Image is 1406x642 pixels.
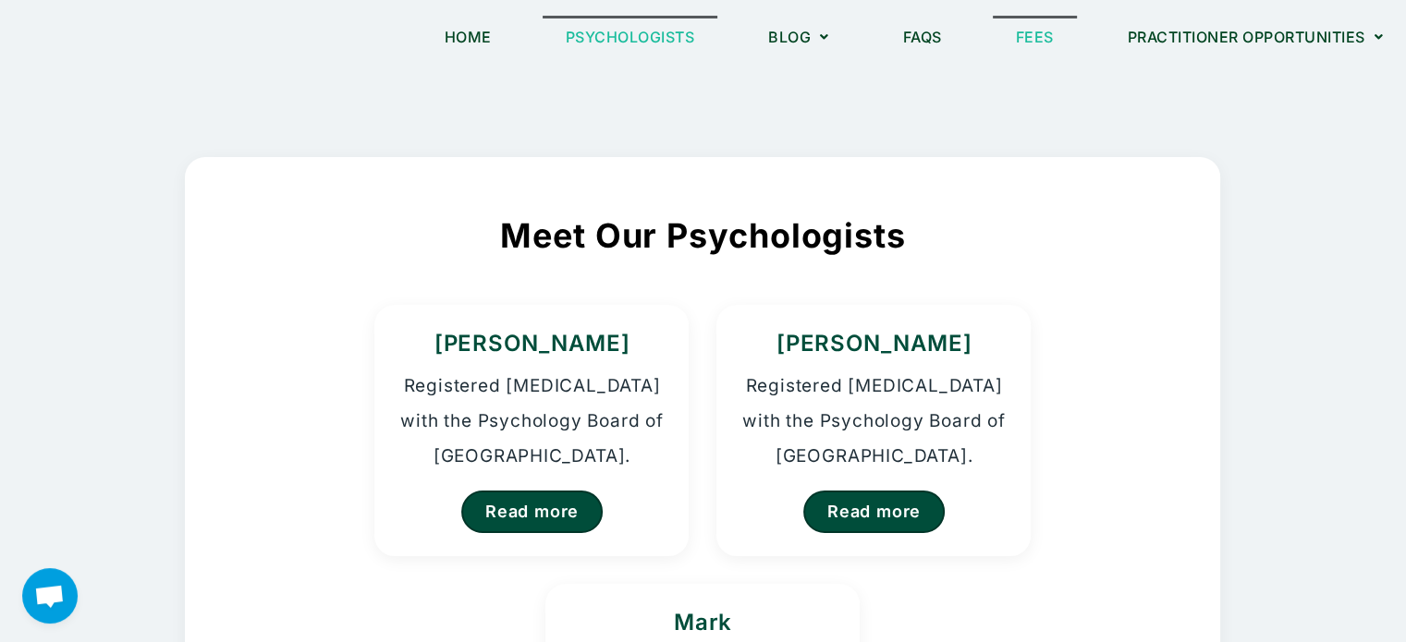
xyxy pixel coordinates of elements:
[569,607,837,638] h3: Mark
[253,212,1152,259] h2: Meet Our Psychologists
[880,16,965,58] a: FAQs
[22,568,78,624] div: Open chat
[543,16,718,58] a: Psychologists
[745,16,852,58] a: Blog
[740,369,1008,474] p: Registered [MEDICAL_DATA] with the Psychology Board of [GEOGRAPHIC_DATA].
[397,328,666,359] h3: [PERSON_NAME]
[803,491,945,533] a: Read more about Homer
[397,369,666,474] p: Registered [MEDICAL_DATA] with the Psychology Board of [GEOGRAPHIC_DATA].
[740,328,1008,359] h3: [PERSON_NAME]
[461,491,603,533] a: Read more about Kristina
[422,16,515,58] a: Home
[993,16,1077,58] a: Fees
